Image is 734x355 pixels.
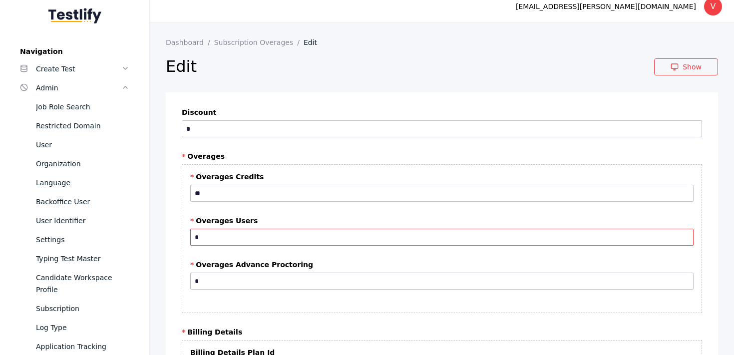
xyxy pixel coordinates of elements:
label: Overages [182,152,702,160]
label: Billing Details [182,328,702,336]
label: Overages Advance Proctoring [190,261,694,269]
img: Testlify - Backoffice [48,8,101,23]
a: Restricted Domain [12,116,137,135]
div: Language [36,177,129,189]
div: Restricted Domain [36,120,129,132]
a: User Identifier [12,211,137,230]
label: Overages Users [190,217,694,225]
a: Edit [304,38,325,46]
div: Admin [36,82,121,94]
a: Dashboard [166,38,214,46]
a: Show [654,58,718,75]
a: Log Type [12,318,137,337]
div: [EMAIL_ADDRESS][PERSON_NAME][DOMAIN_NAME] [516,0,696,12]
div: Job Role Search [36,101,129,113]
a: Job Role Search [12,97,137,116]
div: Backoffice User [36,196,129,208]
div: User Identifier [36,215,129,227]
label: Overages Credits [190,173,694,181]
a: Settings [12,230,137,249]
div: Typing Test Master [36,253,129,265]
div: Log Type [36,322,129,334]
label: Discount [182,108,702,116]
div: Candidate Workspace Profile [36,272,129,296]
div: Create Test [36,63,121,75]
a: Subscription Overages [214,38,304,46]
a: Backoffice User [12,192,137,211]
div: User [36,139,129,151]
label: Navigation [12,47,137,55]
a: Typing Test Master [12,249,137,268]
div: Settings [36,234,129,246]
a: Language [12,173,137,192]
a: Subscription [12,299,137,318]
div: Subscription [36,303,129,315]
a: User [12,135,137,154]
a: Candidate Workspace Profile [12,268,137,299]
div: Organization [36,158,129,170]
h2: Edit [166,56,654,76]
a: Organization [12,154,137,173]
